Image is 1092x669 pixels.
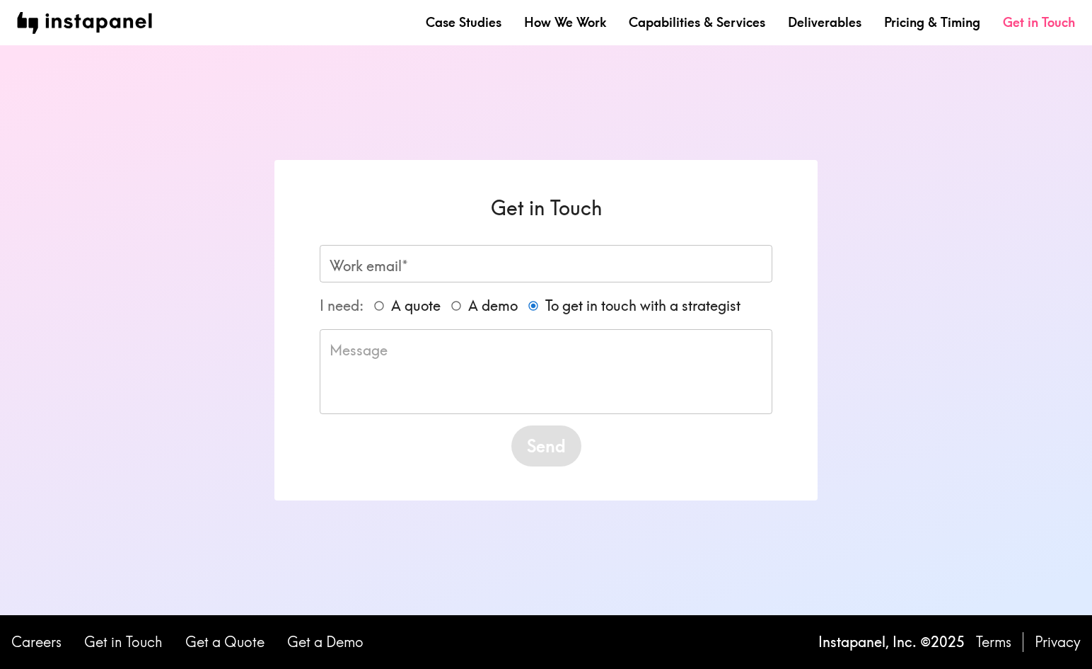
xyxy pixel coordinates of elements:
span: A demo [468,296,518,316]
span: To get in touch with a strategist [545,296,740,316]
a: Get a Quote [185,632,265,652]
span: I need: [320,297,364,314]
a: Case Studies [426,13,501,31]
img: instapanel [17,12,152,34]
p: Instapanel, Inc. © 2025 [818,632,965,652]
a: Pricing & Timing [884,13,980,31]
a: Get in Touch [84,632,163,652]
a: Get a Demo [287,632,364,652]
h6: Get in Touch [320,194,772,222]
a: Get in Touch [1003,13,1075,31]
a: How We Work [524,13,606,31]
a: Terms [976,632,1011,652]
button: Send [511,425,581,467]
a: Privacy [1035,632,1081,652]
a: Deliverables [788,13,861,31]
a: Capabilities & Services [629,13,765,31]
span: A quote [391,296,441,316]
a: Careers [11,632,62,652]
